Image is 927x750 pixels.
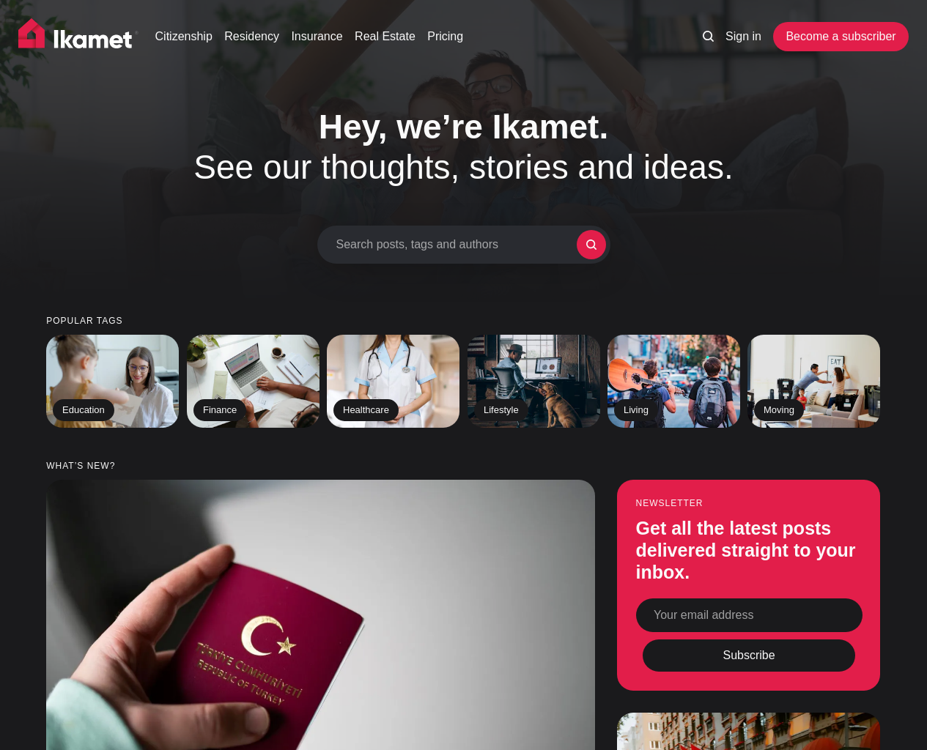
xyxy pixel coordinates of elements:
a: Real Estate [355,28,416,45]
a: Become a subscriber [773,22,908,51]
h2: Lifestyle [474,399,528,421]
a: Citizenship [155,28,213,45]
h3: Get all the latest posts delivered straight to your inbox. [636,517,863,583]
a: Education [46,335,179,428]
a: Pricing [427,28,463,45]
h2: Healthcare [333,399,399,421]
input: Your email address [636,598,863,632]
a: Healthcare [327,335,459,428]
button: Subscribe [643,639,855,672]
a: Finance [187,335,320,428]
a: Insurance [291,28,342,45]
a: Lifestyle [468,335,600,428]
a: Residency [224,28,279,45]
h2: Moving [754,399,804,421]
small: Newsletter [636,499,863,508]
h1: See our thoughts, stories and ideas. [152,107,775,187]
h2: Living [614,399,658,421]
img: Ikamet home [18,18,139,55]
span: Hey, we’re Ikamet. [319,108,608,146]
small: What’s new? [46,461,881,471]
small: Popular tags [46,316,881,326]
a: Moving [747,335,880,428]
a: Sign in [725,28,761,45]
h2: Finance [193,399,246,421]
a: Living [607,335,740,428]
span: Search posts, tags and authors [336,237,577,251]
h2: Education [53,399,114,421]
